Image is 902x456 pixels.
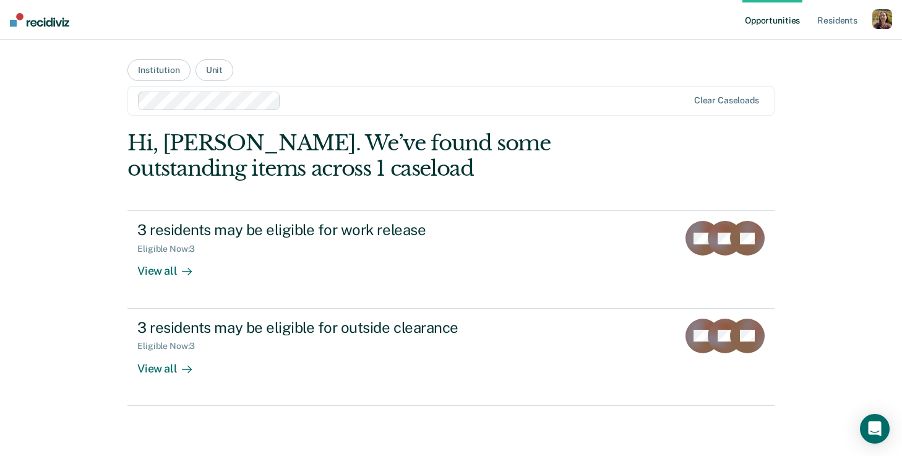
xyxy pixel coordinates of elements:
div: 3 residents may be eligible for work release [137,221,572,239]
div: 3 residents may be eligible for outside clearance [137,319,572,337]
a: 3 residents may be eligible for outside clearanceEligible Now:3View all [127,309,775,406]
div: Hi, [PERSON_NAME]. We’ve found some outstanding items across 1 caseload [127,131,645,181]
img: Recidiviz [10,13,69,27]
div: View all [137,351,207,376]
div: Eligible Now : 3 [137,341,205,351]
div: View all [137,254,207,278]
div: Clear caseloads [694,95,759,106]
button: Unit [195,59,233,81]
div: Eligible Now : 3 [137,244,205,254]
a: 3 residents may be eligible for work releaseEligible Now:3View all [127,210,775,308]
div: Open Intercom Messenger [860,414,890,444]
button: Institution [127,59,190,81]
